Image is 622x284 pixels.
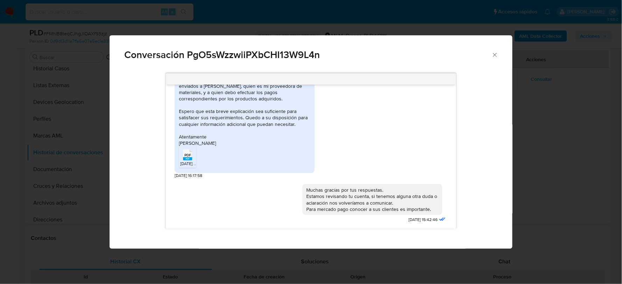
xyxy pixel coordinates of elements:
div: Muchas gracias por tus respuestas. Estamos revisando tu cuenta, si tenemos alguna otra duda o acl... [307,187,438,212]
span: Conversación PgO5sWzzwiiPXbCHI13W9L4n [124,50,491,60]
span: [DATE] 16:17:58 [175,173,202,179]
span: [DATE] CSF SAMA.pdf [180,161,221,167]
button: Cerrar [491,51,498,58]
div: Comunicación [110,35,512,249]
span: [DATE] 15:42:46 [409,217,438,223]
span: PDF [184,153,191,158]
